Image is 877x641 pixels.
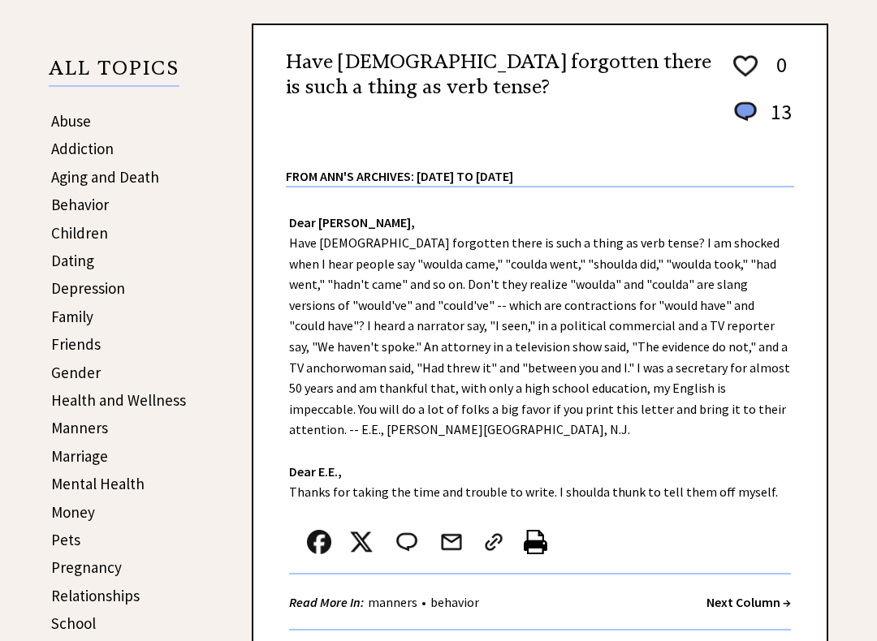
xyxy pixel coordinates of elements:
[364,595,421,611] a: manners
[51,196,109,215] a: Behavior
[51,279,125,299] a: Depression
[426,595,483,611] a: behavior
[51,503,95,523] a: Money
[482,531,506,555] img: link_02.png
[51,364,101,383] a: Gender
[51,475,145,494] a: Mental Health
[289,464,342,480] strong: Dear E.E.,
[289,593,483,613] div: •
[51,335,101,355] a: Friends
[51,140,114,159] a: Addiction
[706,595,791,611] a: Next Column →
[51,168,159,187] a: Aging and Death
[763,52,793,97] td: 0
[731,53,760,81] img: heart_outline%201.png
[289,595,364,611] strong: Read More In:
[51,252,94,271] a: Dating
[49,60,179,88] p: ALL TOPICS
[51,531,80,550] a: Pets
[51,614,96,634] a: School
[51,587,140,606] a: Relationships
[51,419,108,438] a: Manners
[393,531,421,555] img: message_round%202.png
[286,50,713,101] h2: Have [DEMOGRAPHIC_DATA] forgotten there is such a thing as verb tense?
[253,188,827,631] div: Have [DEMOGRAPHIC_DATA] forgotten there is such a thing as verb tense? I am shocked when I hear p...
[51,558,122,578] a: Pregnancy
[349,531,374,555] img: x_small.png
[51,112,91,131] a: Abuse
[51,308,93,327] a: Family
[51,447,108,467] a: Marriage
[286,144,794,187] div: From Ann's Archives: [DATE] to [DATE]
[731,100,760,126] img: message_round%201.png
[289,215,415,231] strong: Dear [PERSON_NAME],
[51,391,186,411] a: Health and Wellness
[51,224,108,243] a: Children
[524,531,547,555] img: printer%20icon.png
[439,531,464,555] img: mail.png
[307,531,331,555] img: facebook.png
[763,99,793,142] td: 13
